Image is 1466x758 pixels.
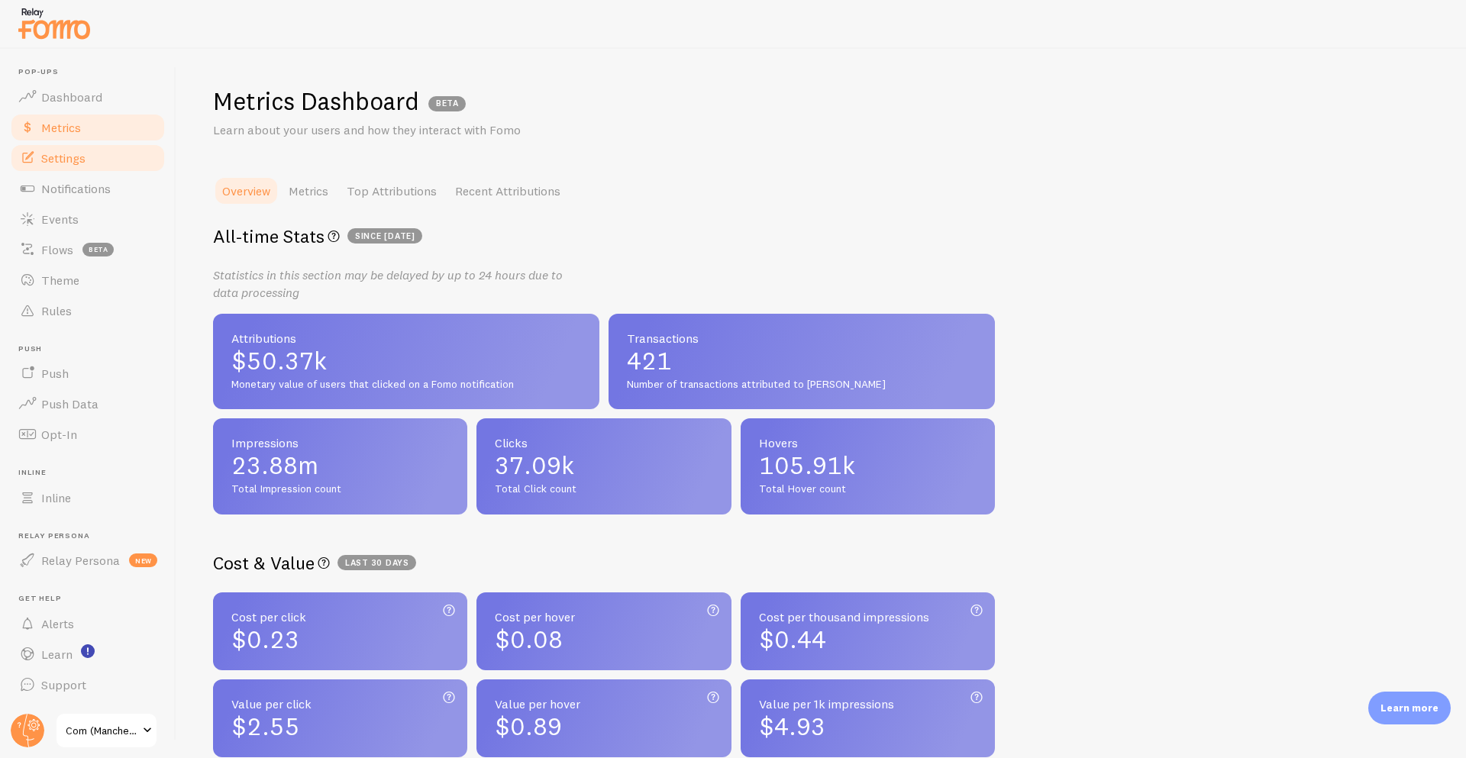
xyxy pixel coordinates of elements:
[66,721,138,740] span: Com (Manchestercollection)
[9,639,166,669] a: Learn
[9,545,166,576] a: Relay Persona new
[279,176,337,206] a: Metrics
[495,482,712,496] span: Total Click count
[213,121,580,139] p: Learn about your users and how they interact with Fomo
[41,273,79,288] span: Theme
[41,647,73,662] span: Learn
[9,389,166,419] a: Push Data
[41,427,77,442] span: Opt-In
[213,85,419,117] h1: Metrics Dashboard
[41,181,111,196] span: Notifications
[213,551,995,575] h2: Cost & Value
[759,611,977,623] span: Cost per thousand impressions
[41,490,71,505] span: Inline
[1368,692,1451,724] div: Learn more
[759,453,977,478] span: 105.91k
[41,242,73,257] span: Flows
[213,267,563,300] i: Statistics in this section may be delayed by up to 24 hours due to data processing
[41,396,98,411] span: Push Data
[9,173,166,204] a: Notifications
[41,211,79,227] span: Events
[55,712,158,749] a: Com (Manchestercollection)
[18,344,166,354] span: Push
[231,482,449,496] span: Total Impression count
[41,150,86,166] span: Settings
[495,453,712,478] span: 37.09k
[9,419,166,450] a: Opt-In
[82,243,114,256] span: beta
[18,594,166,604] span: Get Help
[9,204,166,234] a: Events
[627,378,977,392] span: Number of transactions attributed to [PERSON_NAME]
[428,96,466,111] span: BETA
[1380,701,1439,715] p: Learn more
[231,453,449,478] span: 23.88m
[41,616,74,631] span: Alerts
[495,437,712,449] span: Clicks
[213,224,995,248] h2: All-time Stats
[231,349,581,373] span: $50.37k
[18,67,166,77] span: Pop-ups
[231,624,299,654] span: $0.23
[337,555,416,570] span: Last 30 days
[41,303,72,318] span: Rules
[9,265,166,295] a: Theme
[627,349,977,373] span: 421
[129,553,157,567] span: new
[9,358,166,389] a: Push
[495,698,712,710] span: Value per hover
[9,482,166,513] a: Inline
[41,677,86,692] span: Support
[231,698,449,710] span: Value per click
[41,553,120,568] span: Relay Persona
[41,120,81,135] span: Metrics
[231,711,300,741] span: $2.55
[9,295,166,326] a: Rules
[337,176,446,206] a: Top Attributions
[759,437,977,449] span: Hovers
[81,644,95,658] svg: <p>Watch New Feature Tutorials!</p>
[231,332,581,344] span: Attributions
[41,89,102,105] span: Dashboard
[9,669,166,700] a: Support
[231,611,449,623] span: Cost per click
[18,468,166,478] span: Inline
[9,112,166,143] a: Metrics
[18,531,166,541] span: Relay Persona
[41,366,69,381] span: Push
[495,624,563,654] span: $0.08
[759,624,826,654] span: $0.44
[347,228,422,244] span: since [DATE]
[759,711,825,741] span: $4.93
[16,4,92,43] img: fomo-relay-logo-orange.svg
[231,437,449,449] span: Impressions
[627,332,977,344] span: Transactions
[213,176,279,206] a: Overview
[446,176,570,206] a: Recent Attributions
[759,698,977,710] span: Value per 1k impressions
[495,711,562,741] span: $0.89
[495,611,712,623] span: Cost per hover
[9,143,166,173] a: Settings
[759,482,977,496] span: Total Hover count
[9,234,166,265] a: Flows beta
[231,378,581,392] span: Monetary value of users that clicked on a Fomo notification
[9,608,166,639] a: Alerts
[9,82,166,112] a: Dashboard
